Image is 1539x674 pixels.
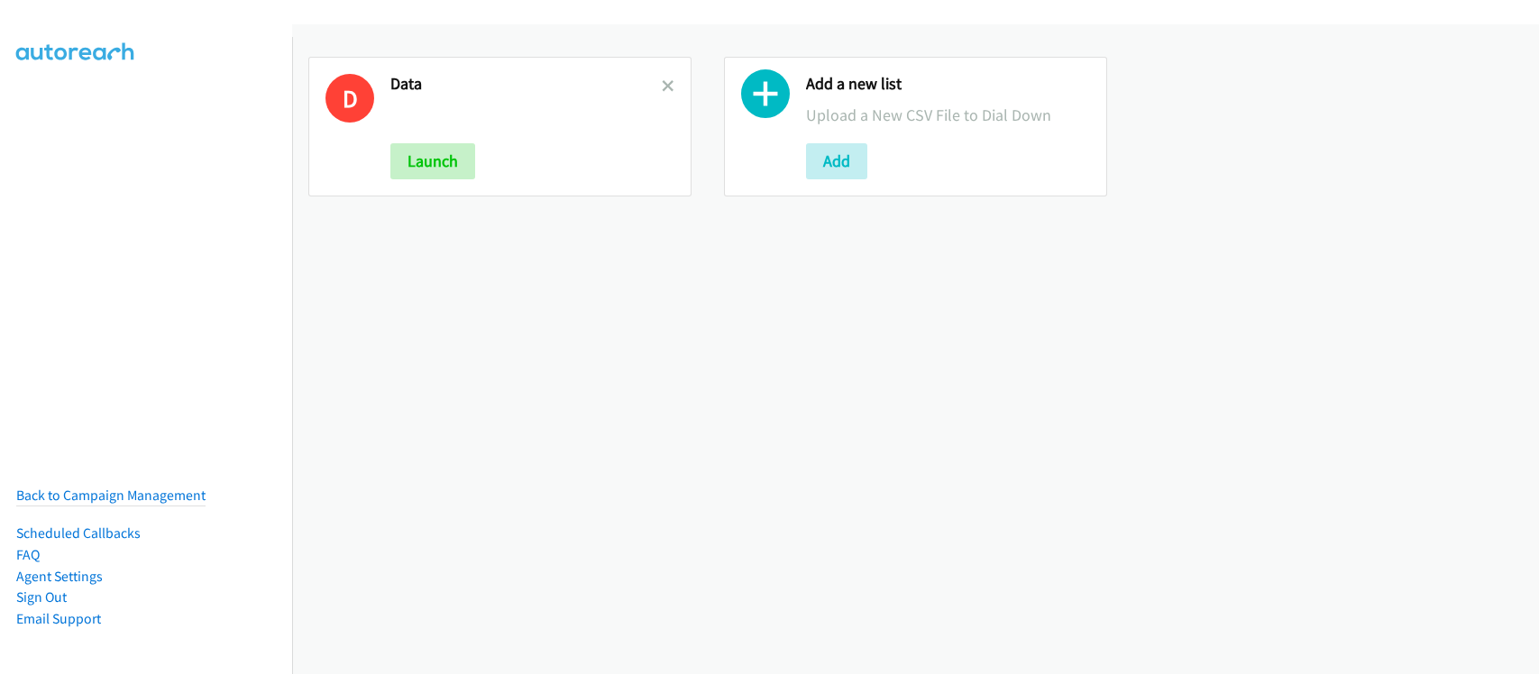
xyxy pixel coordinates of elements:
[806,103,1090,127] p: Upload a New CSV File to Dial Down
[16,524,141,542] a: Scheduled Callbacks
[390,74,662,95] h2: Data
[16,546,40,563] a: FAQ
[16,588,67,606] a: Sign Out
[16,487,206,504] a: Back to Campaign Management
[806,74,1090,95] h2: Add a new list
[806,143,867,179] button: Add
[325,74,374,123] h1: D
[390,143,475,179] button: Launch
[16,610,101,627] a: Email Support
[16,568,103,585] a: Agent Settings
